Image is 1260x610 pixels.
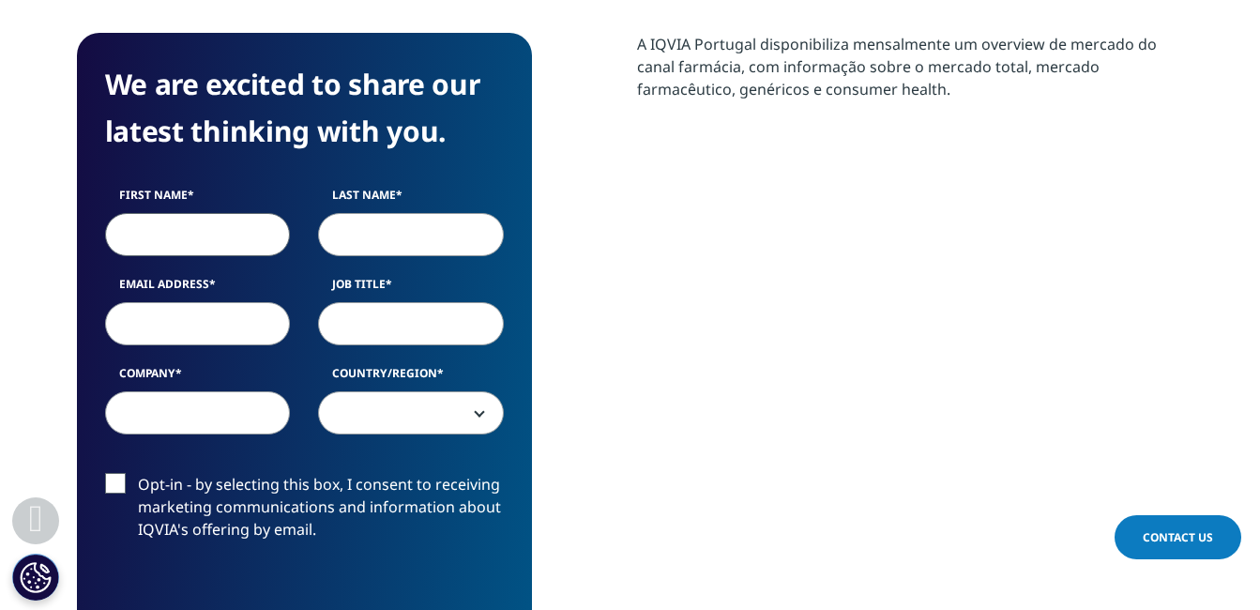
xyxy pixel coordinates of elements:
[637,33,1184,100] div: A IQVIA Portugal disponibiliza mensalmente um overview de mercado do canal farmácia, com informaç...
[318,187,504,213] label: Last Name
[105,473,504,551] label: Opt-in - by selecting this box, I consent to receiving marketing communications and information a...
[105,187,291,213] label: First Name
[105,61,504,155] h4: We are excited to share our latest thinking with you.
[12,554,59,601] button: Definições de cookies
[1143,529,1213,545] span: Contact Us
[105,365,291,391] label: Company
[1115,515,1241,559] a: Contact Us
[318,276,504,302] label: Job Title
[105,276,291,302] label: Email Address
[318,365,504,391] label: Country/Region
